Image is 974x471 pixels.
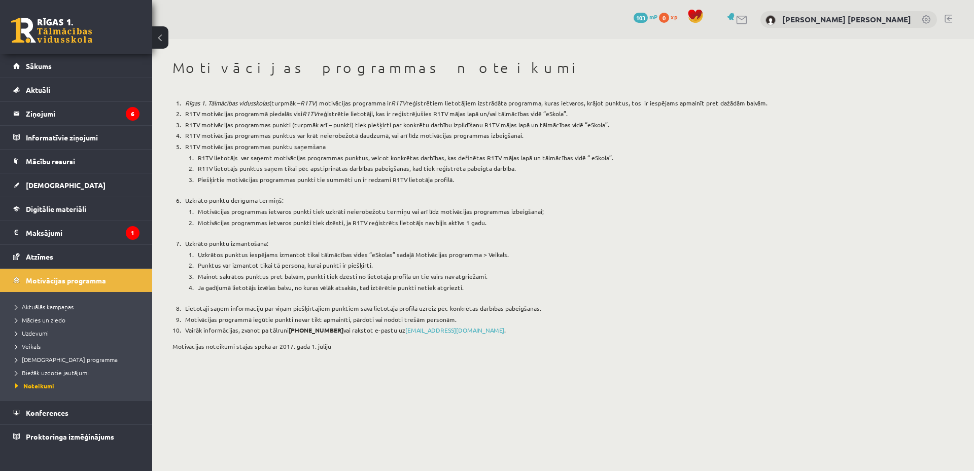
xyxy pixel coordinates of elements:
li: Ja gadījumā lietotājs izvēlas balvu, no kuras vēlāk atsakās, tad iztērētie punkti netiek atgriezti. [195,282,822,294]
a: Uzdevumi [15,329,142,338]
legend: Ziņojumi [26,102,140,125]
a: [DEMOGRAPHIC_DATA] programma [15,355,142,364]
a: Atzīmes [13,245,140,268]
li: R1TV motivācijas programmā piedalās visi reģistrētie lietotāji, kas ir reģistrējušies R1TV mājas ... [183,108,822,120]
a: Ziņojumi6 [13,102,140,125]
p: Motivācijas noteikumi stājas spēkā ar 2017. gada 1. jūliju [172,342,822,351]
strong: [PHONE_NUMBER] [289,326,343,334]
span: Noteikumi [15,382,54,390]
li: (turpmāk – ) motivācijas programma ir reģistrētiem lietotājiem izstrādāta programma, kuras ietvar... [183,98,822,109]
em: R1TV [391,99,406,107]
span: [DEMOGRAPHIC_DATA] [26,180,106,190]
li: Uzkrāto punktu izmantošana: [183,238,822,293]
span: 0 [659,13,669,23]
a: Veikals [15,342,142,351]
h1: Motivācijas programmas noteikumi [172,59,822,77]
em: R1TV [302,110,318,118]
em: Rīgas 1. Tālmācības vidusskolas [185,99,269,107]
li: R1TV lietotājs punktus saņem tikai pēc apstiprinātas darbības pabeigšanas, kad tiek reģistrēta pa... [195,163,822,174]
img: Ādams Aleksandrs Kovaļenko [766,15,776,25]
a: Digitālie materiāli [13,197,140,221]
li: R1TV motivācijas programmas punktus var krāt neierobežotā daudzumā, vai arī līdz motivācijas prog... [183,130,822,141]
li: Motivācijas programmā iegūtie punkti nevar tikt apmainīti, pārdoti vai nodoti trešām personām. [183,314,822,325]
span: Proktoringa izmēģinājums [26,432,114,441]
span: Aktuāli [26,85,50,94]
span: Biežāk uzdotie jautājumi [15,369,89,377]
li: Uzkrāto punktu derīguma termiņš: [183,195,822,228]
span: [DEMOGRAPHIC_DATA] programma [15,355,118,364]
span: Mācību resursi [26,157,75,166]
a: Informatīvie ziņojumi [13,126,140,149]
span: Mācies un ziedo [15,316,65,324]
a: Mācību resursi [13,150,140,173]
span: Uzdevumi [15,329,49,337]
a: Aktuālās kampaņas [15,302,142,311]
span: Motivācijas programma [26,276,106,285]
span: Aktuālās kampaņas [15,303,74,311]
a: Rīgas 1. Tālmācības vidusskola [11,18,92,43]
span: Atzīmes [26,252,53,261]
li: Mainot sakrātos punktus pret balvām, punkti tiek dzēsti no lietotāja profila un tie vairs nav atg... [195,271,822,282]
span: Veikals [15,342,41,350]
a: 0 xp [659,13,682,21]
a: 103 mP [634,13,657,21]
a: Motivācijas programma [13,269,140,292]
a: Mācies un ziedo [15,315,142,324]
span: 103 [634,13,648,23]
i: 6 [126,107,140,121]
a: Biežāk uzdotie jautājumi [15,368,142,377]
li: Motivācijas programmas ietvaros punkti tiek dzēsti, ja R1TV reģistrēts lietotājs nav bijis aktīvs... [195,218,822,229]
legend: Maksājumi [26,221,140,244]
a: Konferences [13,401,140,424]
li: Piešķirtie motivācijas programmas punkti tie summēti un ir redzami R1TV lietotāja profilā. [195,174,822,186]
li: Punktus var izmantot tikai tā persona, kurai punkti ir piešķirti. [195,260,822,271]
li: R1TV lietotājs var saņemt motivācijas programmas punktus, veicot konkrētas darbības, kas definēta... [195,153,822,164]
a: Maksājumi1 [13,221,140,244]
legend: Informatīvie ziņojumi [26,126,140,149]
a: [EMAIL_ADDRESS][DOMAIN_NAME] [405,326,504,334]
span: xp [671,13,677,21]
a: [DEMOGRAPHIC_DATA] [13,173,140,197]
li: R1TV motivācijas programmas punkti (turpmāk arī – punkti) tiek piešķirti par konkrētu darbību izp... [183,120,822,131]
li: Motivācijas programmas ietvaros punkti tiek uzkrāti neierobežotu termiņu vai arī līdz motivācijas... [195,206,822,218]
li: Vairāk informācijas, zvanot pa tālruni vai rakstot e-pastu uz . [183,325,822,336]
em: R1TV [300,99,316,107]
i: 1 [126,226,140,240]
a: Sākums [13,54,140,78]
a: [PERSON_NAME] [PERSON_NAME] [782,14,911,24]
a: Proktoringa izmēģinājums [13,425,140,448]
span: Konferences [26,408,68,417]
span: Digitālie materiāli [26,204,86,213]
li: R1TV motivācijas programmas punktu saņemšana [183,141,822,185]
a: Noteikumi [15,381,142,390]
span: Sākums [26,61,52,70]
li: Lietotāji saņem informāciju par viņam piešķirtajiem punktiem savā lietotāja profilā uzreiz pēc ko... [183,303,822,314]
a: Aktuāli [13,78,140,101]
span: mP [649,13,657,21]
li: Uzkrātos punktus iespējams izmantot tikai tālmācības vides “eSkolas” sadaļā Motivācijas programma... [195,249,822,261]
